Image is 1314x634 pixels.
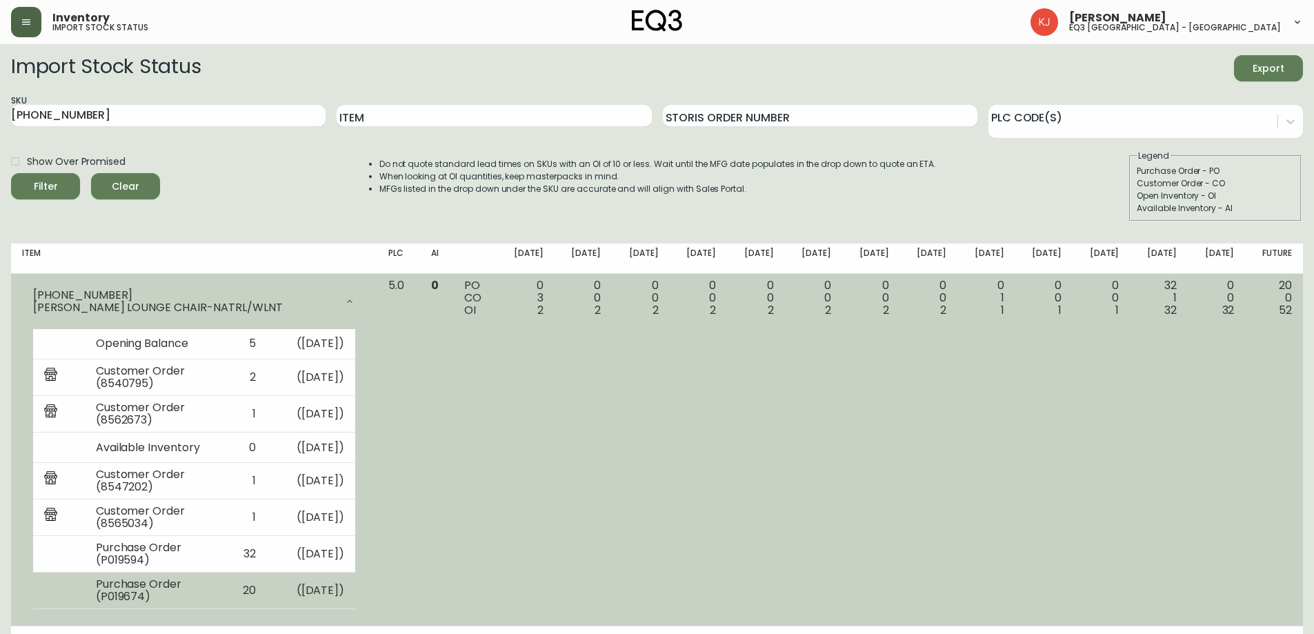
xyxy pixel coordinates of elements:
th: [DATE] [957,244,1015,274]
th: Future [1245,244,1303,274]
div: 0 0 [681,279,716,317]
td: 0 [223,433,267,463]
span: 2 [768,302,774,318]
div: 0 0 [796,279,831,317]
th: [DATE] [842,244,899,274]
td: ( [DATE] ) [267,536,355,573]
div: PO CO [464,279,486,317]
span: 2 [537,302,544,318]
td: 2 [223,359,267,396]
th: PLC [377,244,419,274]
td: 1 [223,499,267,536]
span: Export [1245,60,1292,77]
span: 1 [1058,302,1062,318]
div: 0 0 [1084,279,1119,317]
td: ( [DATE] ) [267,499,355,536]
button: Export [1234,55,1303,81]
td: ( [DATE] ) [267,573,355,609]
li: Do not quote standard lead times on SKUs with an OI of 10 or less. Wait until the MFG date popula... [379,158,937,170]
td: Purchase Order (P019674) [85,573,223,609]
span: 2 [653,302,659,318]
button: Clear [91,173,160,199]
td: Available Inventory [85,433,223,463]
div: 0 0 [1199,279,1234,317]
span: 2 [595,302,601,318]
td: Customer Order (8565034) [85,499,223,536]
img: retail_report.svg [44,368,57,384]
span: 0 [431,277,439,293]
legend: Legend [1137,150,1171,162]
span: Clear [102,178,149,195]
div: 0 0 [623,279,658,317]
button: Filter [11,173,80,199]
h5: eq3 [GEOGRAPHIC_DATA] - [GEOGRAPHIC_DATA] [1069,23,1281,32]
td: ( [DATE] ) [267,396,355,433]
span: 2 [825,302,831,318]
li: MFGs listed in the drop down under the SKU are accurate and will align with Sales Portal. [379,183,937,195]
th: [DATE] [497,244,554,274]
td: Customer Order (8562673) [85,396,223,433]
th: AI [420,244,453,274]
img: retail_report.svg [44,471,57,488]
td: 5.0 [377,274,419,627]
div: Purchase Order - PO [1137,165,1294,177]
td: 5 [223,329,267,359]
span: Show Over Promised [27,155,126,169]
li: When looking at OI quantities, keep masterpacks in mind. [379,170,937,183]
img: logo [632,10,683,32]
th: [DATE] [1188,244,1245,274]
div: 0 0 [1026,279,1061,317]
span: [PERSON_NAME] [1069,12,1166,23]
td: ( [DATE] ) [267,433,355,463]
td: Customer Order (8547202) [85,463,223,499]
th: [DATE] [900,244,957,274]
div: Available Inventory - AI [1137,202,1294,215]
td: ( [DATE] ) [267,329,355,359]
th: [DATE] [1073,244,1130,274]
span: 2 [710,302,716,318]
td: ( [DATE] ) [267,463,355,499]
span: 2 [883,302,889,318]
td: 32 [223,536,267,573]
td: 20 [223,573,267,609]
span: 32 [1164,302,1177,318]
img: retail_report.svg [44,404,57,421]
div: 20 0 [1256,279,1292,317]
th: [DATE] [612,244,669,274]
td: Customer Order (8540795) [85,359,223,396]
td: ( [DATE] ) [267,359,355,396]
span: OI [464,302,476,318]
div: 0 1 [968,279,1004,317]
div: 0 0 [853,279,888,317]
span: Inventory [52,12,110,23]
h2: Import Stock Status [11,55,201,81]
span: 2 [940,302,946,318]
th: Item [11,244,377,274]
img: 24a625d34e264d2520941288c4a55f8e [1031,8,1058,36]
span: 32 [1222,302,1235,318]
img: retail_report.svg [44,508,57,524]
div: 0 3 [508,279,543,317]
div: [PHONE_NUMBER] [33,289,336,301]
div: 0 0 [911,279,946,317]
div: Open Inventory - OI [1137,190,1294,202]
div: 32 1 [1141,279,1176,317]
th: [DATE] [555,244,612,274]
td: Purchase Order (P019594) [85,536,223,573]
h5: import stock status [52,23,148,32]
th: [DATE] [727,244,784,274]
td: Opening Balance [85,329,223,359]
th: [DATE] [1130,244,1187,274]
div: 0 0 [738,279,773,317]
div: [PHONE_NUMBER][PERSON_NAME] LOUNGE CHAIR-NATRL/WLNT [22,279,366,324]
td: 1 [223,396,267,433]
div: 0 0 [566,279,601,317]
th: [DATE] [785,244,842,274]
span: 1 [1001,302,1004,318]
div: Customer Order - CO [1137,177,1294,190]
span: 52 [1279,302,1292,318]
th: [DATE] [1015,244,1072,274]
th: [DATE] [670,244,727,274]
td: 1 [223,463,267,499]
span: 1 [1115,302,1119,318]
